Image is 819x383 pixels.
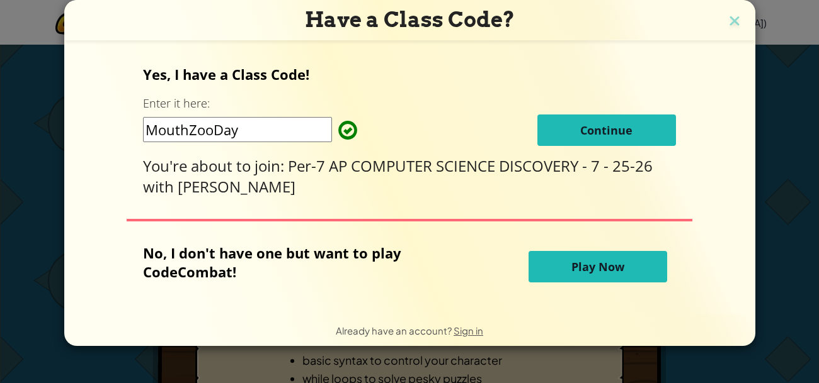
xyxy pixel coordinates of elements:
span: You're about to join: [143,155,288,176]
span: Have a Class Code? [305,7,515,32]
span: with [143,176,178,197]
p: No, I don't have one but want to play CodeCombat! [143,243,456,281]
p: Yes, I have a Class Code! [143,65,676,84]
span: Already have an account? [336,325,454,336]
span: Play Now [571,259,624,274]
span: [PERSON_NAME] [178,176,295,197]
button: Continue [537,114,676,146]
span: Per-7 AP COMPUTER SCIENCE DISCOVERY - 7 - 25-26 [288,155,653,176]
span: Continue [580,123,633,138]
button: Play Now [529,251,667,282]
img: close icon [726,13,743,31]
label: Enter it here: [143,96,210,111]
a: Sign in [454,325,483,336]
